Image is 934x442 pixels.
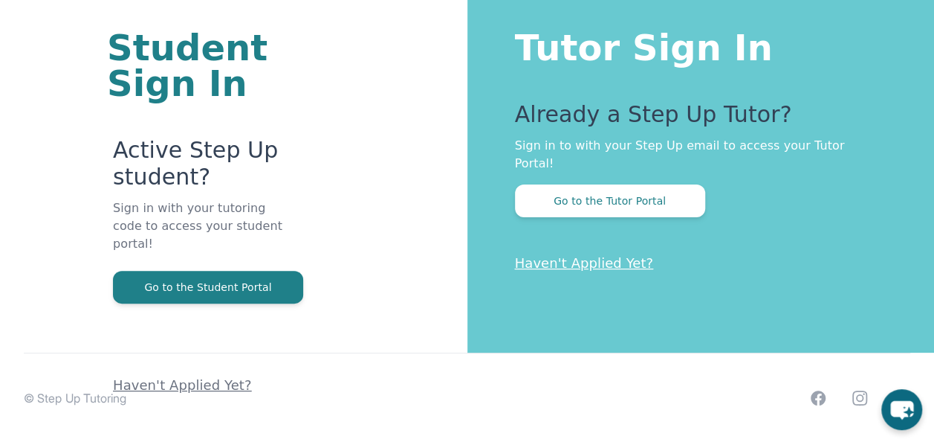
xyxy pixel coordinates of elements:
[113,377,252,393] a: Haven't Applied Yet?
[113,199,289,271] p: Sign in with your tutoring code to access your student portal!
[881,389,922,430] button: chat-button
[113,137,289,199] p: Active Step Up student?
[107,30,289,101] h1: Student Sign In
[515,185,705,217] button: Go to the Tutor Portal
[515,24,875,65] h1: Tutor Sign In
[24,389,126,407] p: © Step Up Tutoring
[515,193,705,208] a: Go to the Tutor Portal
[515,255,654,271] a: Haven't Applied Yet?
[113,280,303,294] a: Go to the Student Portal
[113,271,303,304] button: Go to the Student Portal
[515,137,875,173] p: Sign in to with your Step Up email to access your Tutor Portal!
[515,101,875,137] p: Already a Step Up Tutor?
